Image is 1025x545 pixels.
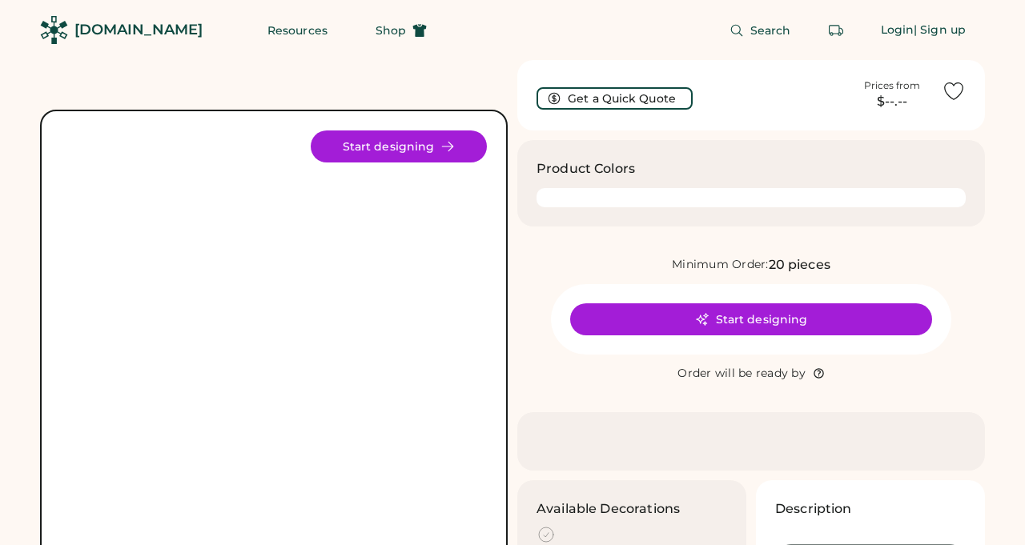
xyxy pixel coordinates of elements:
div: $--.-- [852,92,932,111]
button: Shop [356,14,446,46]
button: Start designing [570,303,932,335]
h3: Description [775,499,852,519]
div: [DOMAIN_NAME] [74,20,203,40]
div: Prices from [864,79,920,92]
span: Search [750,25,791,36]
div: Minimum Order: [672,257,769,273]
button: Get a Quick Quote [537,87,693,110]
div: 20 pieces [769,255,830,275]
img: Rendered Logo - Screens [40,16,68,44]
h3: Product Colors [537,159,635,178]
button: Retrieve an order [820,14,852,46]
span: Shop [376,25,406,36]
button: Search [710,14,810,46]
button: Start designing [311,130,487,162]
div: Login [881,22,914,38]
button: Resources [248,14,347,46]
div: | Sign up [914,22,966,38]
div: Order will be ready by [677,366,806,382]
h3: Available Decorations [537,499,680,519]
